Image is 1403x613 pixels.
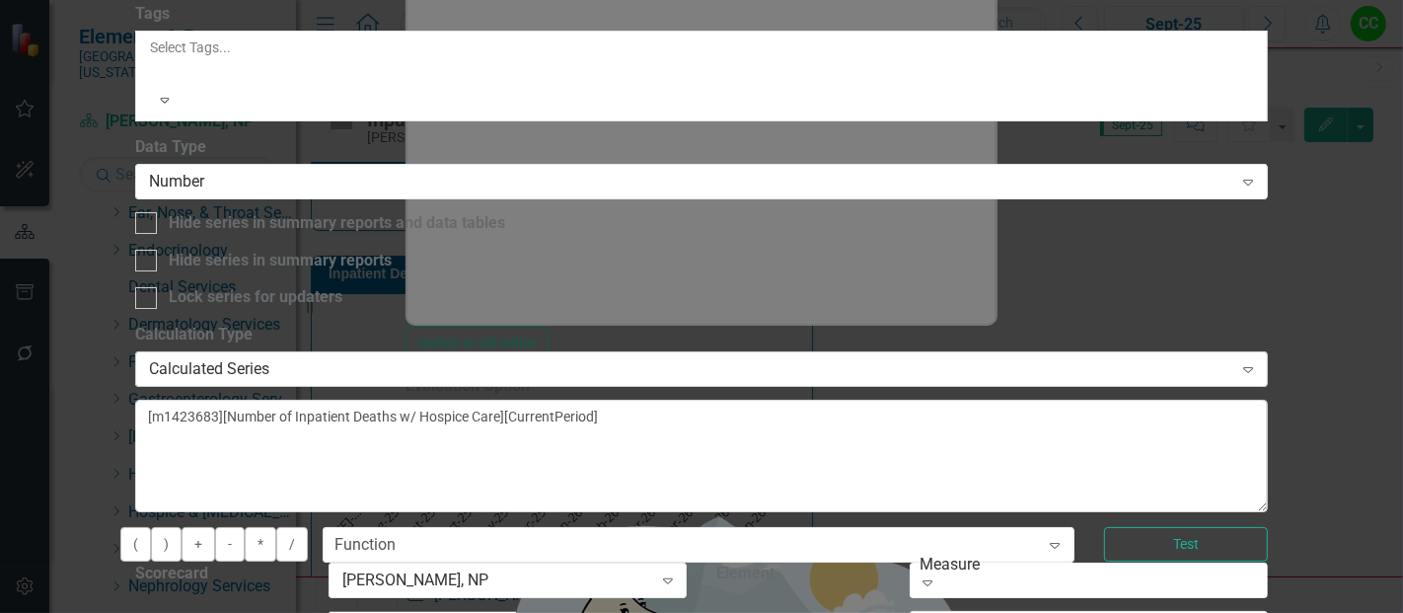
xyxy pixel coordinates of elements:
[135,563,208,585] label: Scorecard
[920,554,1270,576] div: Measure
[215,527,245,562] button: -
[169,212,505,235] div: Hide series in summary reports and data tables
[149,170,1232,192] div: Number
[135,136,1268,159] label: Data Type
[149,358,1232,381] div: Calculated Series
[135,3,1268,26] label: Tags
[1104,527,1268,562] button: Test
[334,534,396,557] div: Function
[169,286,342,309] div: Lock series for updaters
[182,527,215,562] button: +
[120,527,151,562] button: (
[276,527,308,562] button: /
[716,563,775,585] label: Element
[135,324,1268,346] label: Calculation Type
[342,570,651,592] div: [PERSON_NAME], NP
[151,527,182,562] button: )
[169,250,392,272] div: Hide series in summary reports
[150,38,1253,57] div: Select Tags...
[135,400,1268,512] textarea: [m1423683][Number of Inpatient Deaths w/ Hospice Care][CurrentPeriod]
